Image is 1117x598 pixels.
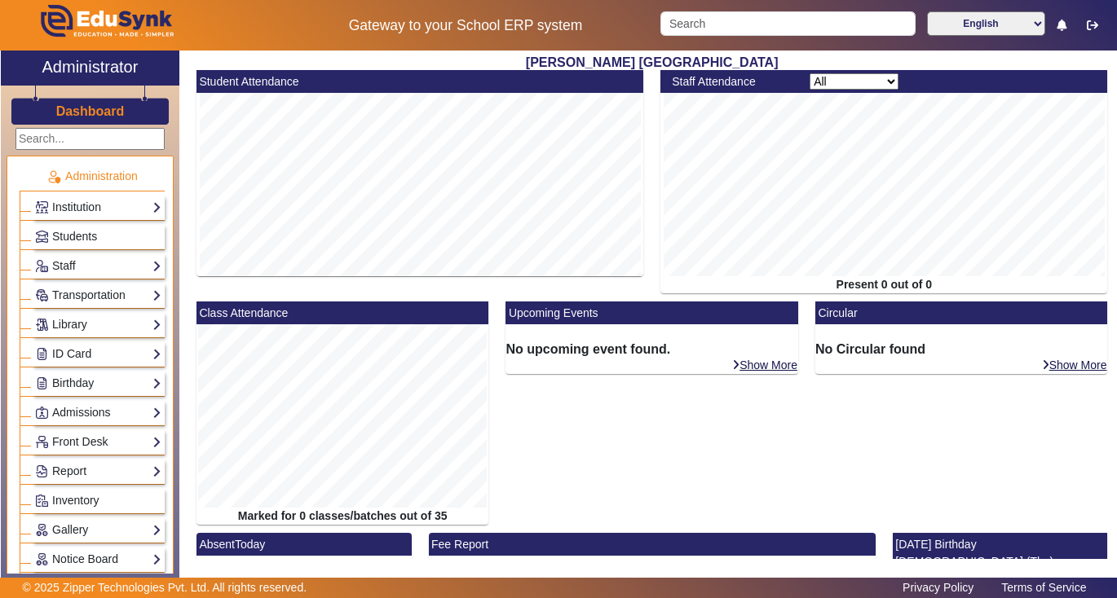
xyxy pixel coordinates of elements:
mat-card-header: Circular [815,301,1108,324]
h6: No upcoming event found. [506,341,798,357]
input: Search [660,11,916,36]
mat-card-header: Student Attendance [196,70,643,93]
h5: Gateway to your School ERP system [289,17,643,34]
p: Administration [20,168,165,185]
a: Terms of Service [993,577,1094,598]
a: Students [35,227,161,246]
p: © 2025 Zipper Technologies Pvt. Ltd. All rights reserved. [23,579,307,596]
img: Inventory.png [36,495,48,507]
mat-card-header: AbsentToday [196,533,412,556]
div: Staff Attendance [664,73,801,90]
mat-card-header: [DATE] Birthday [DEMOGRAPHIC_DATA] (Thu) [893,533,1108,573]
span: Students [52,230,97,243]
h3: Dashboard [56,103,125,119]
img: Administration.png [46,169,61,184]
mat-card-header: Class Attendance [196,301,489,324]
a: Inventory [35,491,161,510]
mat-card-header: Fee Report [429,533,876,556]
h2: Administrator [42,57,139,77]
a: Dashboard [55,103,126,120]
h2: [PERSON_NAME] [GEOGRAPHIC_DATA] [188,55,1116,70]
div: Present 0 out of 0 [660,276,1107,293]
a: Show More [1041,358,1108,372]
a: Show More [731,358,798,372]
a: Administrator [1,51,179,86]
h6: No Circular found [815,341,1108,357]
input: Search... [15,128,165,150]
mat-card-header: Upcoming Events [506,301,798,324]
a: Privacy Policy [894,577,982,598]
div: Marked for 0 classes/batches out of 35 [196,508,489,525]
span: Inventory [52,494,99,507]
img: Students.png [36,231,48,243]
